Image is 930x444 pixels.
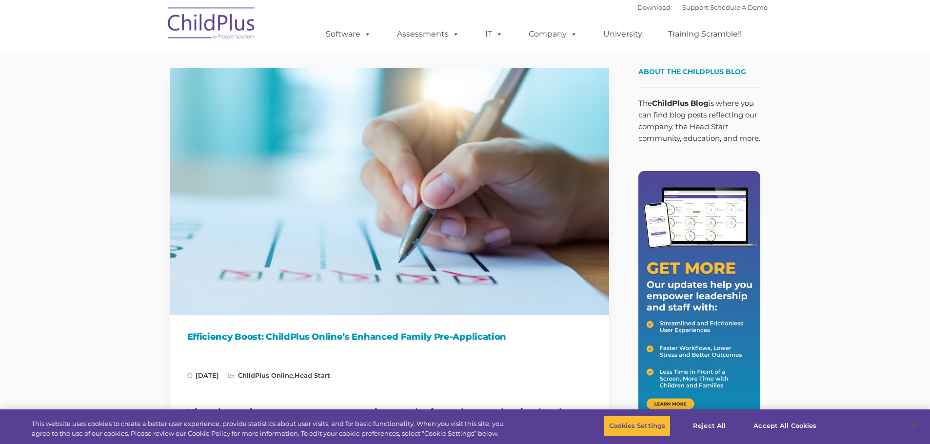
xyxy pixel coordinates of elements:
[32,419,512,438] div: This website uses cookies to create a better user experience, provide statistics about user visit...
[228,371,330,379] span: ,
[387,24,469,44] a: Assessments
[748,416,822,436] button: Accept All Cookies
[316,24,381,44] a: Software
[238,371,293,379] a: ChildPlus Online
[637,3,768,11] font: |
[170,68,609,315] img: Efficiency Boost: ChildPlus Online's Enhanced Family Pre-Application Process - Streamlining Appli...
[679,416,740,436] button: Reject All
[295,371,330,379] a: Head Start
[594,24,652,44] a: University
[904,415,925,437] button: Close
[638,67,746,76] span: About the ChildPlus Blog
[638,97,760,144] p: The is where you can find blog posts reflecting our company, the Head Start community, education,...
[652,98,709,108] strong: ChildPlus Blog
[710,3,768,11] a: Schedule A Demo
[163,0,260,49] img: ChildPlus by Procare Solutions
[519,24,587,44] a: Company
[187,371,219,379] span: [DATE]
[638,171,760,422] img: Get More - Our updates help you empower leadership and staff.
[604,416,671,436] button: Cookies Settings
[682,3,708,11] a: Support
[187,329,592,344] h1: Efficiency Boost: ChildPlus Online’s Enhanced Family Pre-Application
[637,3,671,11] a: Download
[658,24,752,44] a: Training Scramble!!
[475,24,513,44] a: IT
